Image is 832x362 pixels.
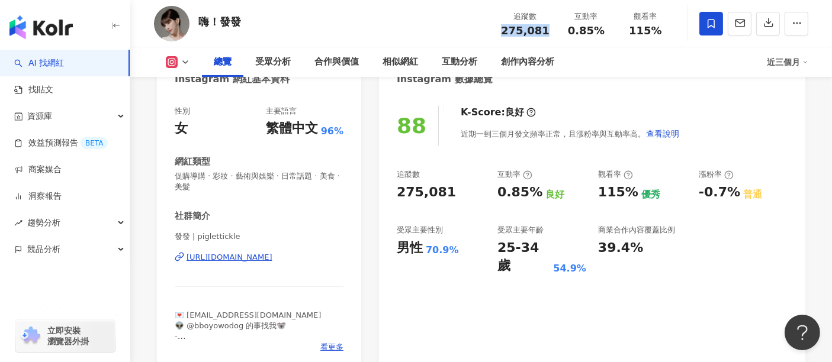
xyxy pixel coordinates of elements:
div: 275,081 [397,183,456,202]
span: 查看說明 [646,129,679,138]
div: 70.9% [426,244,459,257]
div: 商業合作內容覆蓋比例 [598,225,675,235]
div: 近期一到三個月發文頻率正常，且漲粉率與互動率高。 [461,122,680,146]
div: 115% [598,183,638,202]
span: 競品分析 [27,236,60,263]
div: 合作與價值 [314,55,359,69]
a: 找貼文 [14,84,53,96]
div: 漲粉率 [699,169,734,180]
span: 立即安裝 瀏覽器外掛 [47,325,89,347]
div: [URL][DOMAIN_NAME] [187,252,272,263]
a: [URL][DOMAIN_NAME] [175,252,343,263]
div: 良好 [505,106,524,119]
div: 追蹤數 [397,169,420,180]
a: searchAI 找網紅 [14,57,64,69]
div: 互動率 [564,11,609,22]
a: 洞察報告 [14,190,62,202]
span: rise [14,219,23,227]
span: 96% [321,125,343,138]
div: 54.9% [553,262,586,275]
div: 主要語言 [266,106,297,117]
img: logo [9,15,73,39]
div: 創作內容分析 [501,55,554,69]
div: 良好 [545,188,564,201]
div: Instagram 網紅基本資料 [175,73,290,86]
a: chrome extension立即安裝 瀏覽器外掛 [15,320,115,352]
div: 追蹤數 [501,11,550,22]
div: 觀看率 [598,169,633,180]
div: -0.7% [699,183,740,202]
span: 促購導購 · 彩妝 · 藝術與娛樂 · 日常話題 · 美食 · 美髮 [175,171,343,192]
div: 受眾主要性別 [397,225,443,235]
div: 優秀 [641,188,660,201]
div: 社群簡介 [175,210,210,222]
iframe: Help Scout Beacon - Open [785,315,820,350]
span: 275,081 [501,24,550,37]
div: 88 [397,114,426,138]
span: 趨勢分析 [27,209,60,236]
div: Instagram 數據總覽 [397,73,493,86]
div: 39.4% [598,239,643,257]
div: 男性 [397,239,423,257]
div: 觀看率 [623,11,668,22]
img: KOL Avatar [154,6,189,41]
div: 近三個月 [767,53,808,72]
span: 0.85% [568,25,605,37]
div: 受眾分析 [255,55,291,69]
button: 查看說明 [645,122,680,146]
span: 115% [629,25,662,37]
div: 嗨！發發 [198,14,241,29]
div: 普通 [743,188,762,201]
span: 資源庫 [27,103,52,130]
div: 網紅類型 [175,156,210,168]
img: chrome extension [19,327,42,345]
div: 受眾主要年齡 [497,225,544,235]
div: 總覽 [214,55,232,69]
span: 看更多 [320,342,343,353]
span: 發發 | piglettickle [175,231,343,242]
div: 互動分析 [442,55,477,69]
div: K-Score : [461,106,536,119]
div: 0.85% [497,183,542,202]
div: 女 [175,119,188,138]
a: 商案媒合 [14,164,62,176]
div: 25-34 歲 [497,239,550,276]
div: 相似網紅 [383,55,418,69]
a: 效益預測報告BETA [14,137,108,149]
div: 性別 [175,106,190,117]
div: 繁體中文 [266,119,318,138]
div: 互動率 [497,169,532,180]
